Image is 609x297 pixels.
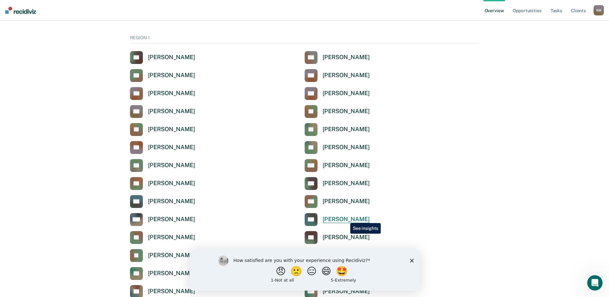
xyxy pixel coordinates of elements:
div: [PERSON_NAME] [323,162,370,169]
div: [PERSON_NAME] [148,216,195,223]
a: [PERSON_NAME] [130,267,195,280]
a: [PERSON_NAME] [305,51,370,64]
div: [PERSON_NAME] [148,54,195,61]
a: [PERSON_NAME] [130,195,195,208]
div: R M [594,5,604,15]
a: [PERSON_NAME] [305,87,370,100]
a: [PERSON_NAME] [130,141,195,154]
div: REGION 1 [130,35,479,43]
div: [PERSON_NAME] [323,198,370,205]
iframe: Survey by Kim from Recidiviz [190,249,420,291]
div: [PERSON_NAME] [323,126,370,133]
a: [PERSON_NAME] [130,159,195,172]
div: [PERSON_NAME] [148,198,195,205]
a: [PERSON_NAME] [130,123,195,136]
a: [PERSON_NAME] [305,177,370,190]
a: [PERSON_NAME] [130,249,195,262]
div: [PERSON_NAME] [323,216,370,223]
div: [PERSON_NAME] [323,180,370,187]
div: [PERSON_NAME] [148,252,195,259]
div: [PERSON_NAME] [148,72,195,79]
a: [PERSON_NAME] [130,51,195,64]
div: [PERSON_NAME] [323,234,370,241]
a: [PERSON_NAME] [305,123,370,136]
div: [PERSON_NAME] [148,90,195,97]
a: [PERSON_NAME] [130,69,195,82]
a: [PERSON_NAME] [130,105,195,118]
div: [PERSON_NAME] [323,144,370,151]
img: Recidiviz [5,7,36,14]
a: [PERSON_NAME] [130,213,195,226]
div: [PERSON_NAME] [148,234,195,241]
a: [PERSON_NAME] [130,177,195,190]
div: [PERSON_NAME] [148,180,195,187]
div: [PERSON_NAME] [148,144,195,151]
div: [PERSON_NAME] [148,288,195,295]
a: [PERSON_NAME] [305,213,370,226]
button: RM [594,5,604,15]
a: [PERSON_NAME] [305,69,370,82]
div: [PERSON_NAME] [148,108,195,115]
a: [PERSON_NAME] [305,195,370,208]
div: [PERSON_NAME] [148,270,195,277]
div: [PERSON_NAME] [148,162,195,169]
div: [PERSON_NAME] [323,72,370,79]
div: [PERSON_NAME] [148,126,195,133]
a: [PERSON_NAME] [305,105,370,118]
div: [PERSON_NAME] [323,288,370,295]
a: [PERSON_NAME] [305,231,370,244]
div: [PERSON_NAME] [323,54,370,61]
a: [PERSON_NAME] [305,159,370,172]
a: [PERSON_NAME] [130,87,195,100]
a: [PERSON_NAME] [130,231,195,244]
div: [PERSON_NAME] [323,108,370,115]
div: [PERSON_NAME] [323,90,370,97]
iframe: Intercom live chat [587,275,603,291]
a: [PERSON_NAME] [305,141,370,154]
